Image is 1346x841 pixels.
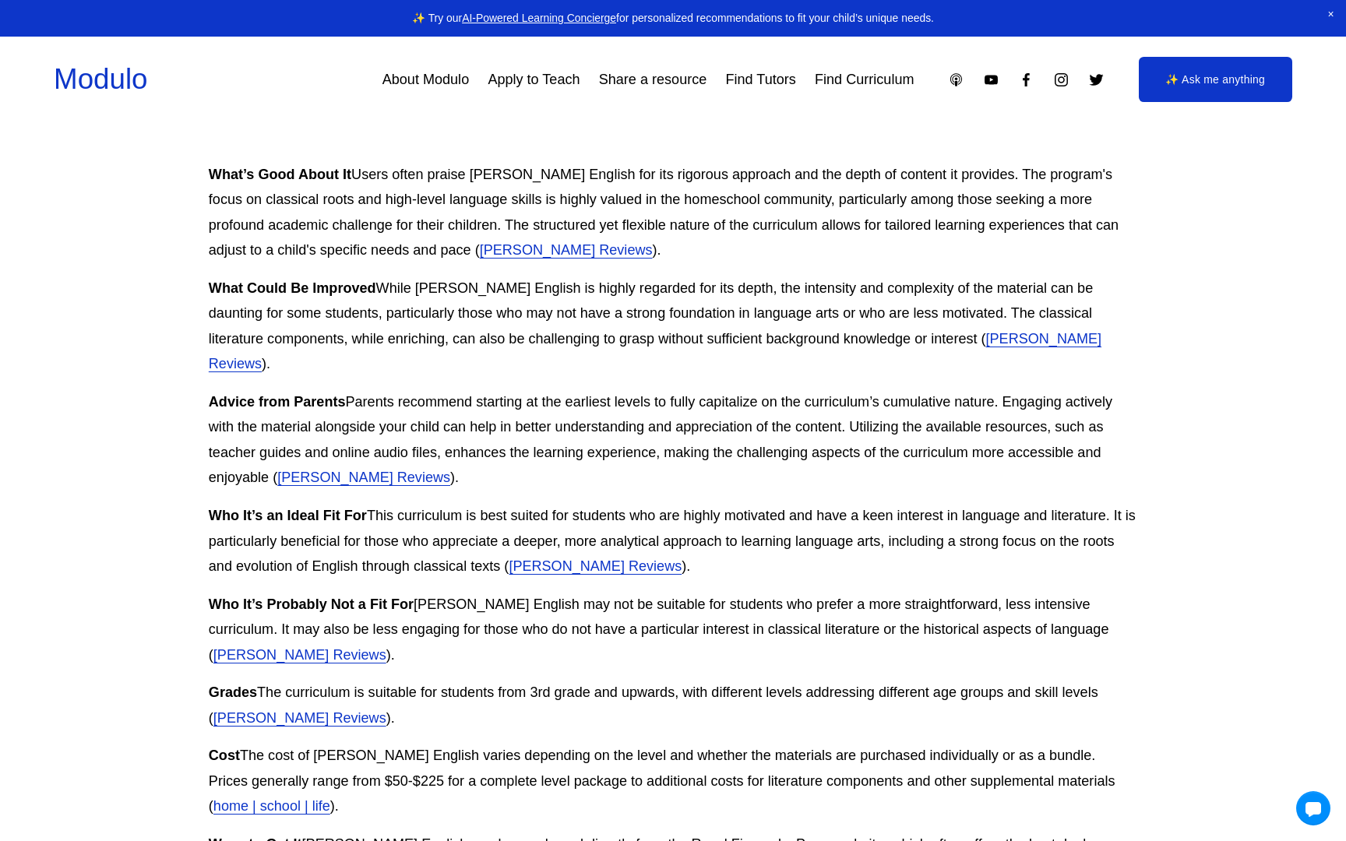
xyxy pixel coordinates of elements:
p: [PERSON_NAME] English may not be suitable for students who prefer a more straightforward, less in... [209,592,1137,668]
strong: Cost [209,748,240,763]
p: The cost of [PERSON_NAME] English varies depending on the level and whether the materials are pur... [209,743,1137,819]
a: [PERSON_NAME] Reviews [509,558,682,574]
a: Share a resource [599,65,707,93]
p: While [PERSON_NAME] English is highly regarded for its depth, the intensity and complexity of the... [209,276,1137,377]
a: Modulo [54,63,147,95]
a: Find Tutors [725,65,795,93]
a: Find Curriculum [815,65,914,93]
strong: Who It’s Probably Not a Fit For [209,596,414,612]
a: About Modulo [382,65,469,93]
a: [PERSON_NAME] Reviews [213,647,386,663]
p: Parents recommend starting at the earliest levels to fully capitalize on the curriculum’s cumulat... [209,389,1137,491]
a: Apple Podcasts [948,72,964,88]
a: [PERSON_NAME] Reviews [277,470,450,485]
a: Apply to Teach [488,65,580,93]
a: home | school | life [213,798,330,814]
a: YouTube [983,72,999,88]
strong: Grades [209,684,257,700]
a: Facebook [1018,72,1034,88]
p: The curriculum is suitable for students from 3rd grade and upwards, with different levels address... [209,680,1137,730]
strong: Advice from Parents [209,394,346,410]
a: AI-Powered Learning Concierge [462,12,616,24]
strong: Who It’s an Ideal Fit For [209,508,367,523]
p: Users often praise [PERSON_NAME] English for its rigorous approach and the depth of content it pr... [209,162,1137,263]
strong: What Could Be Improved [209,280,376,296]
a: [PERSON_NAME] Reviews [480,242,653,258]
a: ✨ Ask me anything [1139,57,1292,102]
a: Twitter [1088,72,1105,88]
a: Instagram [1053,72,1069,88]
p: This curriculum is best suited for students who are highly motivated and have a keen interest in ... [209,503,1137,579]
a: [PERSON_NAME] Reviews [213,710,386,726]
strong: What’s Good About It [209,167,351,182]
